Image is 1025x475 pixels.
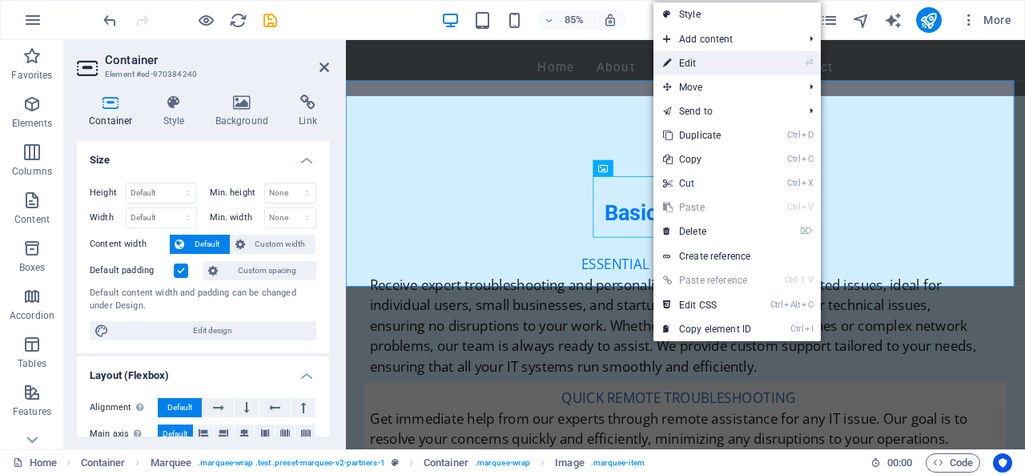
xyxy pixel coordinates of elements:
span: . marquee-wrap .test .preset-marquee-v2-partners-1 [198,453,385,473]
p: Favorites [11,69,52,82]
button: navigator [852,10,871,30]
h4: Link [287,95,329,128]
p: Elements [12,117,53,130]
i: I [805,324,813,334]
a: CtrlAltCEdit CSS [653,293,761,317]
span: Move [653,75,797,99]
i: This element is a customizable preset [392,458,399,467]
a: Click to cancel selection. Double-click to open Pages [13,453,57,473]
label: Height [90,188,126,197]
i: D [802,130,813,140]
button: 85% [537,10,594,30]
i: Undo: Change image (Ctrl+Z) [101,11,119,30]
p: Boxes [19,261,46,274]
span: . marquee-wrap [475,453,530,473]
span: Code [933,453,973,473]
i: Reload page [229,11,247,30]
i: Pages (Ctrl+Alt+S) [820,11,838,30]
button: pages [820,10,839,30]
label: Width [90,213,126,222]
i: ⇧ [799,275,806,285]
span: : [898,457,901,469]
span: Custom spacing [223,261,312,280]
a: Style [653,2,821,26]
button: Click here to leave preview mode and continue editing [196,10,215,30]
span: Click to select. Double-click to edit [555,453,584,473]
p: Accordion [10,309,54,322]
i: ⏎ [806,58,813,68]
i: Ctrl [785,275,798,285]
a: CtrlVPaste [653,195,761,219]
i: Ctrl [787,130,800,140]
a: ⏎Edit [653,51,761,75]
h2: Container [105,53,329,67]
button: Custom spacing [203,261,316,280]
h6: Session time [870,453,913,473]
h4: Layout (Flexbox) [77,356,329,385]
a: CtrlDDuplicate [653,123,761,147]
a: CtrlCCopy [653,147,761,171]
i: Publish [919,11,938,30]
button: Edit design [90,321,316,340]
button: publish [916,7,942,33]
button: save [260,10,279,30]
i: Alt [784,300,800,310]
span: Click to select. Double-click to edit [81,453,126,473]
button: reload [228,10,247,30]
button: text_generator [884,10,903,30]
button: Custom width [231,235,316,254]
p: Columns [12,165,52,178]
i: Ctrl [787,154,800,164]
button: Default [158,398,202,417]
span: Default [189,235,225,254]
span: More [961,12,1011,28]
h6: 85% [561,10,587,30]
i: ⌦ [800,226,813,236]
span: Default [167,398,192,417]
i: Ctrl [770,300,783,310]
span: Edit design [114,321,312,340]
a: Send to [653,99,797,123]
i: Ctrl [787,178,800,188]
i: Ctrl [790,324,803,334]
h4: Size [77,141,329,170]
nav: breadcrumb [81,453,645,473]
i: C [802,300,813,310]
i: Navigator [852,11,870,30]
div: Default content width and padding can be changed under Design. [90,287,316,313]
i: Save (Ctrl+S) [261,11,279,30]
i: V [802,202,813,212]
label: Min. width [210,213,264,222]
span: Default [163,425,187,444]
button: Code [926,453,980,473]
i: AI Writer [884,11,902,30]
h4: Container [77,95,151,128]
p: Features [13,405,51,418]
h3: Element #ed-970384240 [105,67,297,82]
label: Content width [90,235,170,254]
a: Create reference [653,244,821,268]
button: Default [158,425,193,444]
h4: Style [151,95,203,128]
p: Content [14,213,50,226]
i: X [802,178,813,188]
i: C [802,154,813,164]
span: Click to select. Double-click to edit [424,453,468,473]
a: CtrlICopy element ID [653,317,761,341]
i: Ctrl [787,202,800,212]
a: ⌦Delete [653,219,761,244]
span: 00 00 [887,453,912,473]
label: Main axis [90,425,158,444]
a: Ctrl⇧VPaste reference [653,268,761,292]
label: Default padding [90,261,174,280]
button: Default [170,235,230,254]
i: On resize automatically adjust zoom level to fit chosen device. [603,13,617,27]
i: V [808,275,813,285]
a: CtrlXCut [653,171,761,195]
h4: Background [203,95,287,128]
label: Min. height [210,188,264,197]
label: Alignment [90,398,158,417]
span: Click to select. Double-click to edit [151,453,192,473]
span: Add content [653,27,797,51]
button: undo [100,10,119,30]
